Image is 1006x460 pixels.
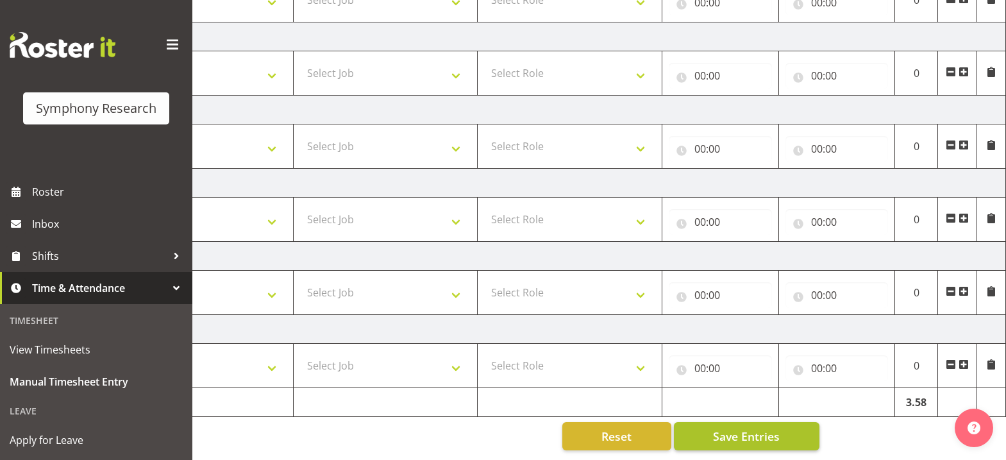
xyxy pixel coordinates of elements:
[109,315,1006,344] td: [DATE]
[3,307,189,334] div: Timesheet
[968,422,980,434] img: help-xxl-2.png
[10,32,115,58] img: Rosterit website logo
[10,372,183,391] span: Manual Timesheet Entry
[3,398,189,424] div: Leave
[785,282,889,308] input: Click to select...
[895,124,938,169] td: 0
[601,428,632,445] span: Reset
[895,198,938,242] td: 0
[109,242,1006,271] td: [DATE]
[109,388,294,417] td: Total Hours
[3,334,189,366] a: View Timesheets
[10,340,183,359] span: View Timesheets
[10,430,183,450] span: Apply for Leave
[669,209,772,235] input: Click to select...
[32,246,167,266] span: Shifts
[669,63,772,89] input: Click to select...
[785,63,889,89] input: Click to select...
[109,169,1006,198] td: [DATE]
[895,271,938,315] td: 0
[669,136,772,162] input: Click to select...
[562,422,671,450] button: Reset
[3,424,189,456] a: Apply for Leave
[669,355,772,381] input: Click to select...
[785,136,889,162] input: Click to select...
[895,51,938,96] td: 0
[109,96,1006,124] td: [DATE]
[36,99,156,118] div: Symphony Research
[109,22,1006,51] td: [DATE]
[895,388,938,417] td: 3.58
[32,182,186,201] span: Roster
[669,282,772,308] input: Click to select...
[32,278,167,298] span: Time & Attendance
[3,366,189,398] a: Manual Timesheet Entry
[785,355,889,381] input: Click to select...
[674,422,819,450] button: Save Entries
[895,344,938,388] td: 0
[713,428,780,445] span: Save Entries
[32,214,186,234] span: Inbox
[785,209,889,235] input: Click to select...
